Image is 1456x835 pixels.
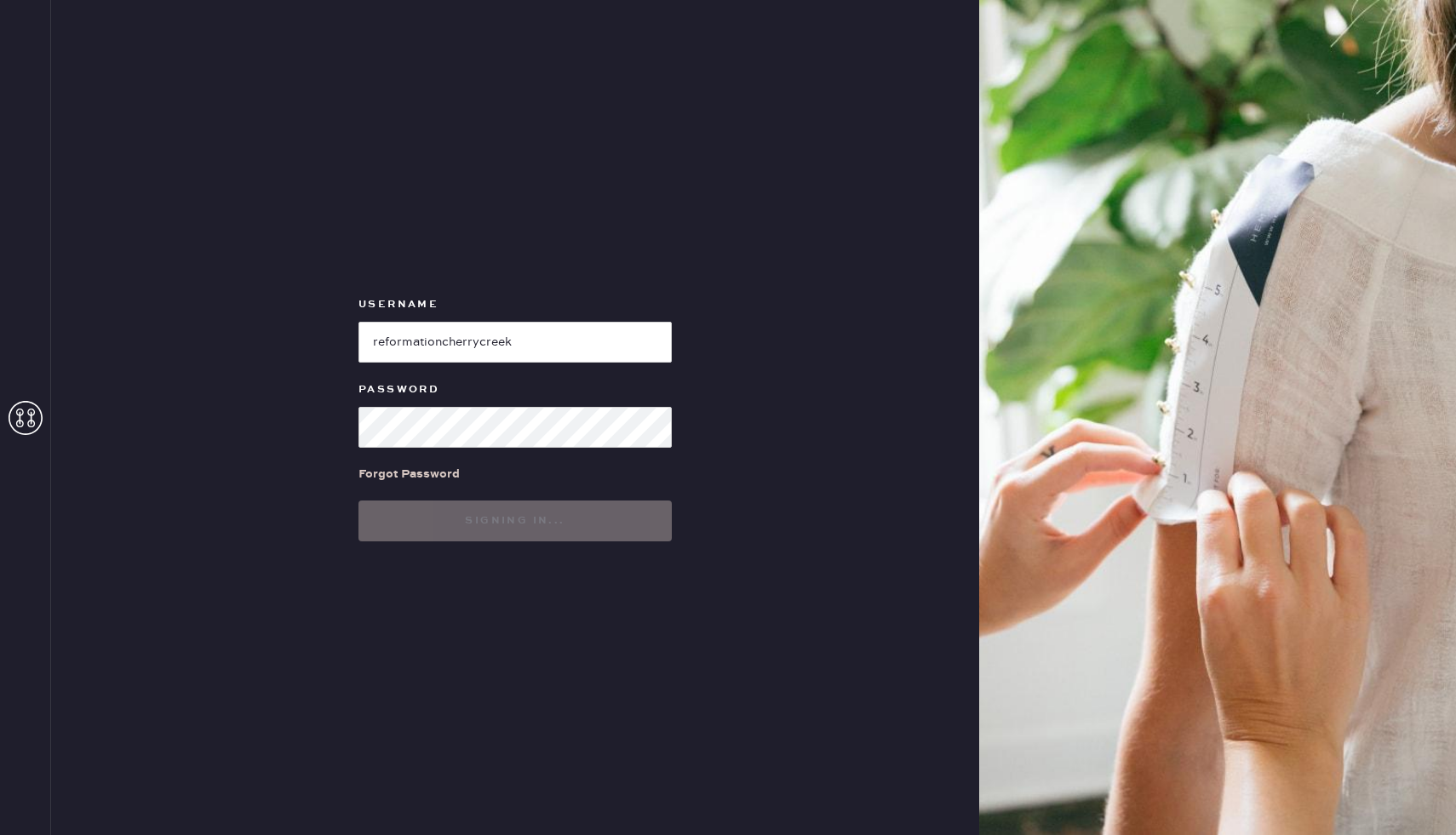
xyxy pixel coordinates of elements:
[358,465,460,483] div: Forgot Password
[358,500,672,541] button: Signing in...
[358,448,460,500] a: Forgot Password
[358,322,672,363] input: e.g. john@doe.com
[358,380,672,400] label: Password
[358,295,672,315] label: Username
